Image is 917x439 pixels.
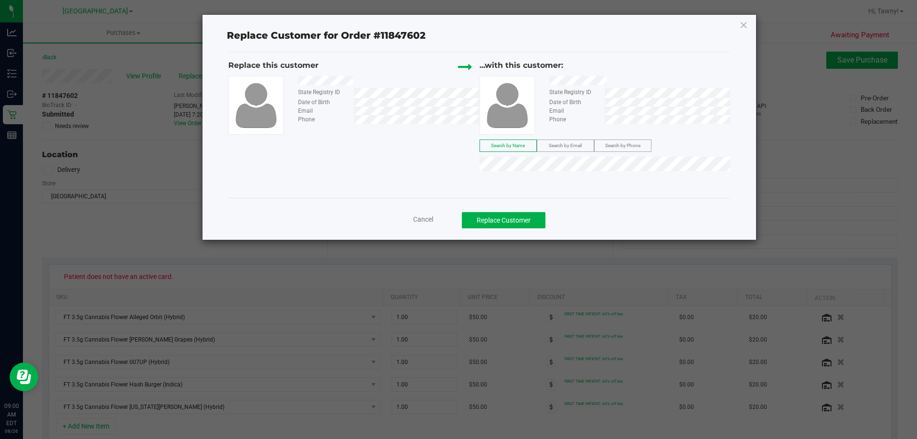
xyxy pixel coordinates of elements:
[542,107,605,115] div: Email
[413,215,433,223] span: Cancel
[291,98,353,107] div: Date of Birth
[221,28,431,44] span: Replace Customer for Order #11847602
[542,88,605,96] div: State Registry ID
[10,363,38,391] iframe: Resource center
[491,143,525,148] span: Search by Name
[231,80,281,130] img: user-icon.png
[542,115,605,124] div: Phone
[462,212,545,228] button: Replace Customer
[291,115,353,124] div: Phone
[549,143,582,148] span: Search by Email
[605,143,640,148] span: Search by Phone
[542,98,605,107] div: Date of Birth
[228,61,319,70] span: Replace this customer
[291,107,353,115] div: Email
[480,61,563,70] span: ...with this customer:
[482,80,533,130] img: user-icon.png
[291,88,353,96] div: State Registry ID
